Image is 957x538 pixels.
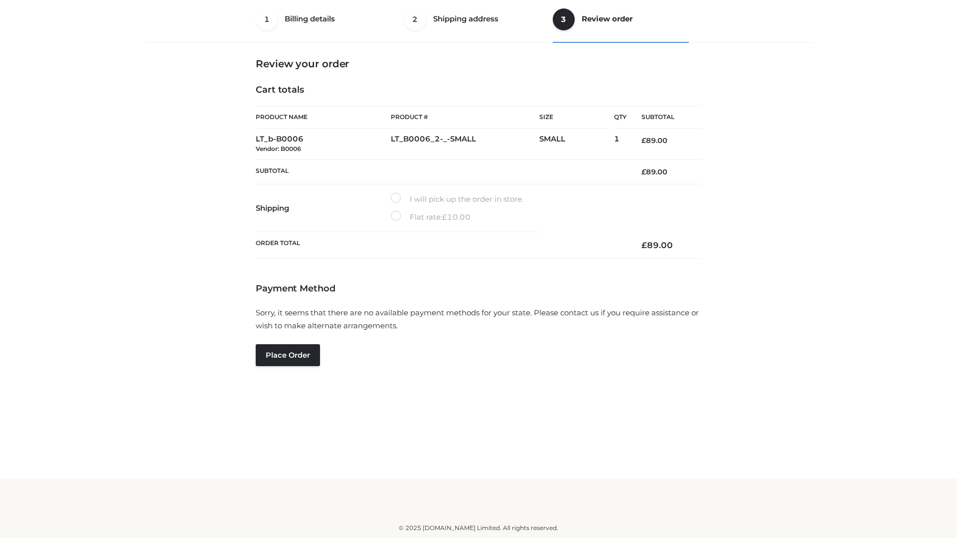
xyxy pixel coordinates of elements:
th: Order Total [256,232,627,259]
bdi: 89.00 [641,167,667,176]
td: SMALL [539,129,614,160]
bdi: 89.00 [641,240,673,250]
bdi: 89.00 [641,136,667,145]
button: Place order [256,344,320,366]
bdi: 10.00 [442,212,471,222]
h4: Payment Method [256,283,701,294]
label: I will pick up the order in store. [391,193,523,206]
span: £ [442,212,447,222]
span: £ [641,240,647,250]
th: Shipping [256,184,391,232]
th: Subtotal [627,106,701,129]
h4: Cart totals [256,85,701,96]
h3: Review your order [256,58,701,70]
th: Size [539,106,609,129]
th: Qty [614,106,627,129]
td: LT_B0006_2-_-SMALL [391,129,539,160]
th: Subtotal [256,159,627,184]
th: Product Name [256,106,391,129]
small: Vendor: B0006 [256,145,301,152]
td: 1 [614,129,627,160]
span: Sorry, it seems that there are no available payment methods for your state. Please contact us if ... [256,308,699,330]
th: Product # [391,106,539,129]
label: Flat rate: [391,211,471,224]
td: LT_b-B0006 [256,129,391,160]
span: £ [641,136,646,145]
span: £ [641,167,646,176]
div: © 2025 [DOMAIN_NAME] Limited. All rights reserved. [148,523,809,533]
